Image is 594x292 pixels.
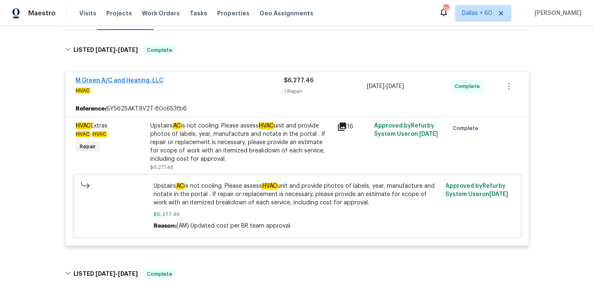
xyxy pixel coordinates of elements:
span: [DATE] [95,47,115,53]
span: Upstairs is not cooling. Please assess unit and provide photos of labels, year, manufacture and n... [154,182,440,207]
div: 16 [337,122,369,132]
em: HVAC [76,131,90,137]
span: $6,277.46 [150,165,174,170]
em: HVAC [76,88,90,93]
span: - [76,132,107,137]
span: Approved by Refurby System User on [374,123,438,137]
span: - [95,271,138,277]
div: 790 [443,5,449,13]
h6: LISTED [73,45,138,55]
span: Repair [76,142,99,151]
em: HVAC [262,183,277,189]
span: Complete [455,82,483,91]
span: Work Orders [142,9,180,17]
b: Reference: [76,105,106,113]
span: - [95,47,138,53]
div: LISTED [DATE]-[DATE]Complete [63,37,532,64]
span: Dallas + 60 [462,9,492,17]
em: AC [176,183,184,189]
span: [DATE] [386,83,404,89]
span: Reason: [154,223,176,229]
span: $6,277.46 [154,210,440,218]
span: Visits [79,9,96,17]
div: Upstairs is not cooling. Please assess unit and provide photos of labels, year, manufacture and n... [150,122,332,163]
span: - [367,82,404,91]
span: Properties [217,9,249,17]
div: LISTED [DATE]-[DATE]Complete [63,261,532,287]
span: [DATE] [489,191,508,197]
span: [DATE] [367,83,384,89]
div: 6Y5625AKT9V2T-80c653fb6 [66,101,529,116]
div: 1 Repair [284,87,367,96]
span: Extras [76,123,108,129]
h6: LISTED [73,269,138,279]
a: M Green A/C and Heating, LLC [76,78,164,83]
span: [DATE] [118,271,138,277]
span: Complete [453,124,482,133]
span: Complete [144,46,176,54]
span: Projects [106,9,132,17]
span: Approved by Refurby System User on [445,183,508,197]
em: HVAC [259,123,274,129]
span: Maestro [28,9,56,17]
span: [DATE] [95,271,115,277]
span: Tasks [190,10,207,16]
span: $6,277.46 [284,78,313,83]
span: [DATE] [118,47,138,53]
em: HVAC [76,123,91,129]
span: Geo Assignments [259,9,313,17]
em: AC [173,123,181,129]
span: [PERSON_NAME] [531,9,582,17]
span: Complete [144,270,176,278]
em: HVAC [92,131,107,137]
span: (AM) Updated cost per BR team approval. [176,223,291,229]
span: [DATE] [419,131,438,137]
